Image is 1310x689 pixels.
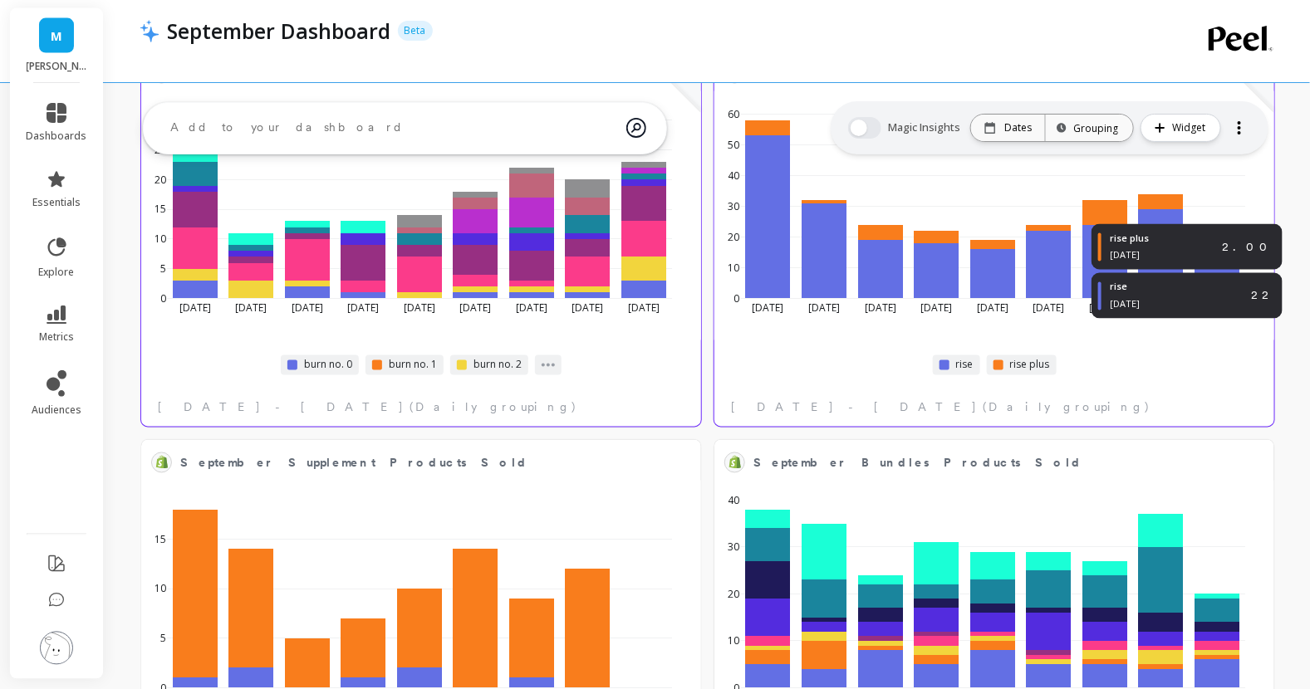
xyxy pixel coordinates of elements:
span: burn no. 0 [304,359,352,372]
div: Grouping [1061,120,1118,136]
span: September Supplement Products Sold [180,455,528,472]
span: audiences [32,403,81,417]
span: [DATE] - [DATE] [158,399,405,416]
button: Widget [1141,114,1221,142]
span: dashboards [27,129,87,143]
span: M [51,27,62,46]
span: rise [956,359,974,372]
span: [DATE] - [DATE] [731,399,978,416]
p: Dates [1004,121,1032,134]
span: rise plus [1010,359,1050,372]
span: September Supplement Products Sold [180,452,638,475]
span: explore [39,266,75,279]
p: September Dashboard [168,17,391,45]
img: profile picture [40,632,73,665]
p: Beta [398,21,433,41]
p: maude [27,60,87,73]
span: metrics [39,330,74,344]
span: essentials [32,196,81,209]
img: magic search icon [626,105,646,150]
span: (Daily grouping) [410,399,577,416]
span: burn no. 1 [389,359,437,372]
img: header icon [140,19,159,42]
span: September Bundles Products Sold [753,455,1082,472]
span: Magic Insights [888,120,964,136]
span: (Daily grouping) [983,399,1151,416]
span: burn no. 2 [473,359,522,372]
span: Widget [1172,120,1210,136]
span: September Bundles Products Sold [753,452,1211,475]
